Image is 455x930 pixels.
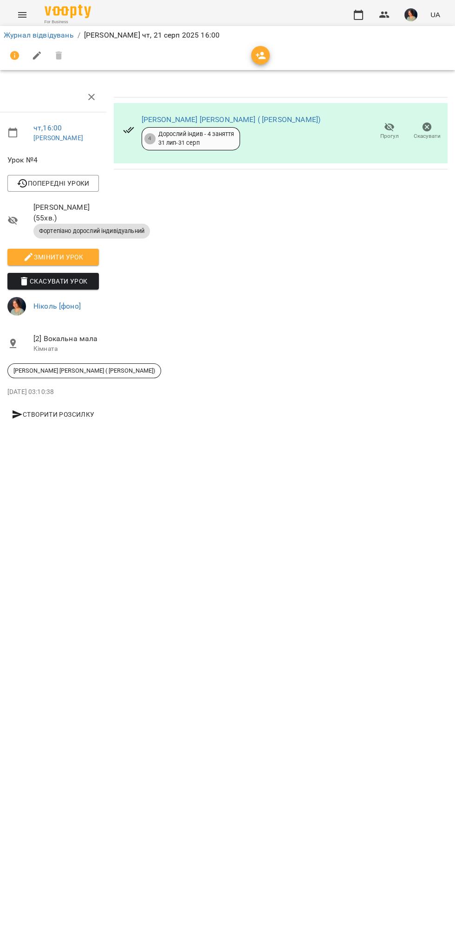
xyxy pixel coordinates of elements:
button: Скасувати Урок [7,273,99,290]
span: Прогул [380,132,399,140]
span: Змінити урок [15,252,91,263]
a: [PERSON_NAME] [33,134,83,142]
button: Попередні уроки [7,175,99,192]
span: Скасувати [414,132,441,140]
button: Menu [11,4,33,26]
button: Створити розсилку [7,406,99,423]
button: UA [427,6,444,23]
span: [PERSON_NAME] ( 55 хв. ) [33,202,99,224]
span: Попередні уроки [15,178,91,189]
p: [DATE] 03:10:38 [7,387,99,397]
img: e7cc86ff2ab213a8ed988af7ec1c5bbe.png [7,297,26,316]
span: [2] Вокальна мала [33,333,99,344]
span: Фортепіано дорослий індивідуальний [33,227,150,235]
img: Voopty Logo [45,5,91,18]
button: Змінити урок [7,249,99,265]
a: чт , 16:00 [33,123,62,132]
a: Журнал відвідувань [4,31,74,39]
button: Скасувати [408,118,446,144]
span: Скасувати Урок [15,276,91,287]
a: Ніколь [фоно] [33,302,81,310]
nav: breadcrumb [4,30,451,41]
span: [PERSON_NAME] [PERSON_NAME] ( [PERSON_NAME]) [8,367,161,375]
button: Прогул [370,118,408,144]
div: [PERSON_NAME] [PERSON_NAME] ( [PERSON_NAME]) [7,363,161,378]
div: 4 [144,133,156,144]
div: Дорослий індив - 4 заняття 31 лип - 31 серп [158,130,234,147]
span: UA [430,10,440,19]
a: [PERSON_NAME] [PERSON_NAME] ( [PERSON_NAME]) [142,115,321,124]
p: Кімната [33,344,99,354]
span: For Business [45,19,91,25]
li: / [78,30,80,41]
span: Створити розсилку [11,409,95,420]
img: e7cc86ff2ab213a8ed988af7ec1c5bbe.png [404,8,417,21]
span: Урок №4 [7,155,99,166]
p: [PERSON_NAME] чт, 21 серп 2025 16:00 [84,30,220,41]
